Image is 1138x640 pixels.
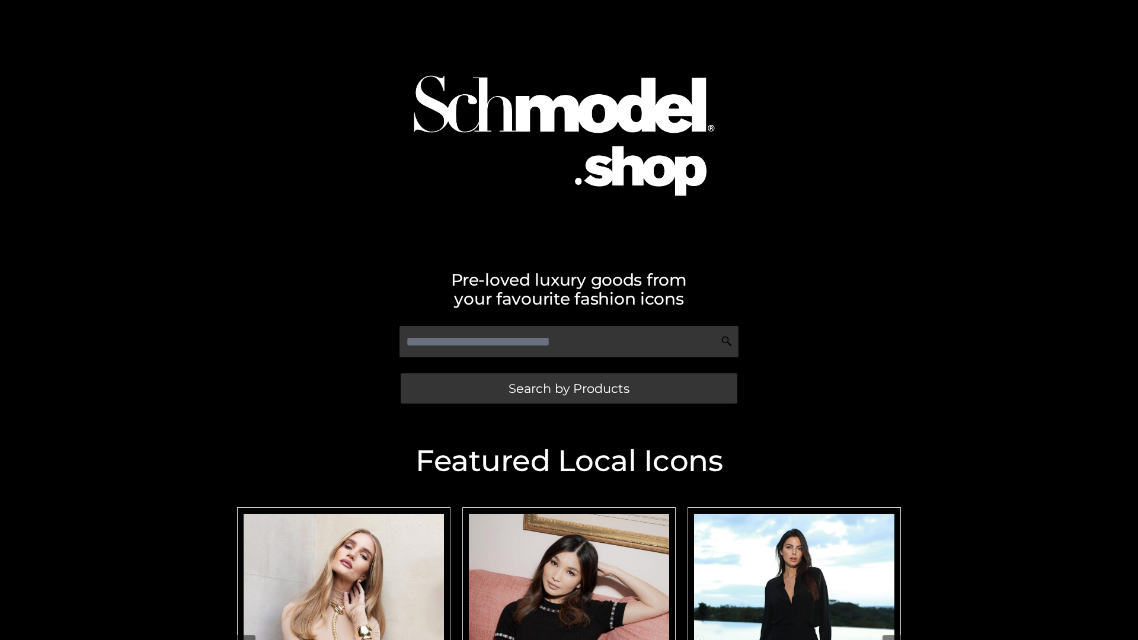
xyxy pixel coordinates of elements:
img: Search Icon [721,335,733,347]
span: Search by Products [509,382,629,395]
h2: Pre-loved luxury goods from your favourite fashion icons [231,270,907,308]
h2: Featured Local Icons​ [231,446,907,476]
a: Search by Products [401,373,737,404]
